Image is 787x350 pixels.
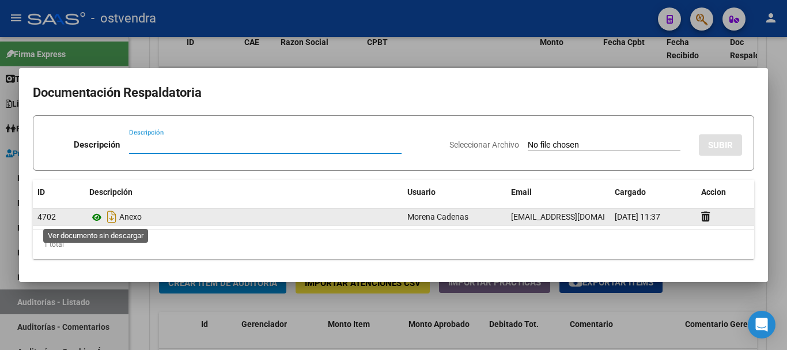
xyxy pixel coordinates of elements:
[449,140,519,149] span: Seleccionar Archivo
[89,187,133,197] span: Descripción
[701,187,726,197] span: Accion
[748,311,775,338] div: Open Intercom Messenger
[699,134,742,156] button: SUBIR
[407,187,436,197] span: Usuario
[89,208,398,226] div: Anexo
[74,138,120,152] p: Descripción
[697,180,754,205] datatable-header-cell: Accion
[33,82,754,104] h2: Documentación Respaldatoria
[615,212,660,221] span: [DATE] 11:37
[104,208,119,226] i: Descargar documento
[403,180,506,205] datatable-header-cell: Usuario
[33,230,754,259] div: 1 total
[33,180,85,205] datatable-header-cell: ID
[511,212,639,221] span: [EMAIL_ADDRESS][DOMAIN_NAME]
[407,212,468,221] span: Morena Cadenas
[37,212,56,221] span: 4702
[610,180,697,205] datatable-header-cell: Cargado
[85,180,403,205] datatable-header-cell: Descripción
[708,140,733,150] span: SUBIR
[511,187,532,197] span: Email
[506,180,610,205] datatable-header-cell: Email
[615,187,646,197] span: Cargado
[37,187,45,197] span: ID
